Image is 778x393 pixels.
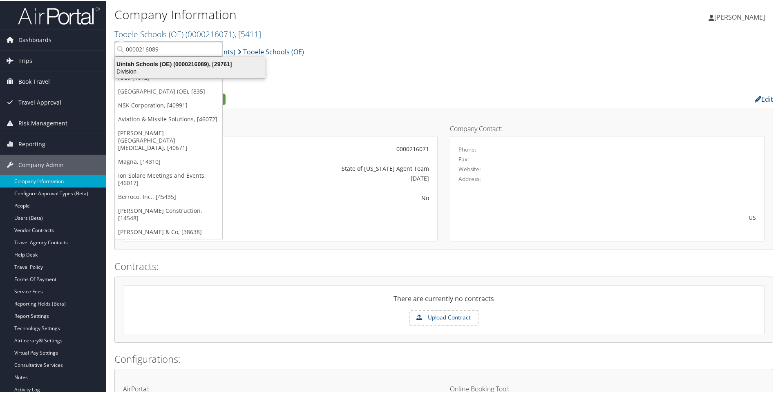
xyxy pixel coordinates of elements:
[114,28,261,39] a: Tooele Schools (OE)
[110,67,270,74] div: Division
[18,133,45,154] span: Reporting
[115,41,222,56] input: Search Accounts
[123,293,764,309] div: There are currently no contracts
[115,84,222,98] a: [GEOGRAPHIC_DATA] (OE), [835]
[18,5,100,25] img: airportal-logo.png
[115,154,222,168] a: Magna, [14310]
[114,5,554,22] h1: Company Information
[115,98,222,112] a: NSK Corporation, [40991]
[186,28,235,39] span: ( 0000216071 )
[115,168,222,189] a: Ion Solare Meetings and Events, [46017]
[755,94,773,103] a: Edit
[458,174,481,182] label: Address:
[410,310,478,324] label: Upload Contract
[114,351,773,365] h2: Configurations:
[110,60,270,67] div: Uintah Schools (OE) (0000216089), [29761]
[18,71,50,91] span: Book Travel
[235,173,429,182] div: [DATE]
[536,212,756,221] div: US
[709,4,773,29] a: [PERSON_NAME]
[115,112,222,125] a: Aviation & Missile Solutions, [46072]
[123,385,438,391] h4: AirPortal:
[458,145,476,153] label: Phone:
[18,112,67,133] span: Risk Management
[235,193,429,201] div: No
[114,91,550,105] h2: Company Profile:
[235,163,429,172] div: State of [US_STATE] Agent Team
[115,125,222,154] a: [PERSON_NAME][GEOGRAPHIC_DATA][MEDICAL_DATA], [40671]
[18,50,32,70] span: Trips
[458,164,481,172] label: Website:
[18,92,61,112] span: Travel Approval
[458,154,469,163] label: Fax:
[115,189,222,203] a: Berroco, Inc., [45435]
[115,224,222,238] a: [PERSON_NAME] & Co, [38638]
[18,29,51,49] span: Dashboards
[123,125,438,131] h4: Account Details:
[235,28,261,39] span: , [ 5411 ]
[18,154,64,174] span: Company Admin
[714,12,765,21] span: [PERSON_NAME]
[450,385,765,391] h4: Online Booking Tool:
[114,259,773,272] h2: Contracts:
[115,203,222,224] a: [PERSON_NAME] Construction, [14548]
[450,125,765,131] h4: Company Contact:
[237,43,304,59] a: Tooele Schools (OE)
[235,144,429,152] div: 0000216071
